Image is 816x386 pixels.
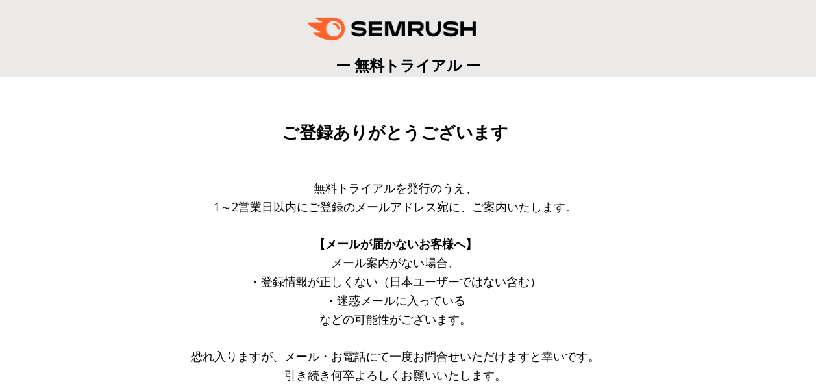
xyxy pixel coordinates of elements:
[214,199,577,214] span: 1～2営業日以内にご登録のメールアドレス宛に、ご案内いたします。
[336,55,481,75] span: ー 無料トライアル ー
[284,367,506,383] span: 引き続き何卒よろしくお願いいたします。
[331,255,460,270] span: メール案内がない場合、
[314,236,477,251] span: 【メールが届かないお客様へ】
[191,348,600,364] span: 恐れ入りますが、メール・お電話にて一度お問合せいただけますと幸いです。
[314,180,477,196] span: 無料トライアルを発行のうえ、
[282,123,508,142] span: ご登録ありがとうございます
[319,311,471,327] span: などの可能性がございます。
[325,292,465,308] span: ・迷惑メールに入っている
[249,274,541,289] span: ・登録情報が正しくない（日本ユーザーではない含む）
